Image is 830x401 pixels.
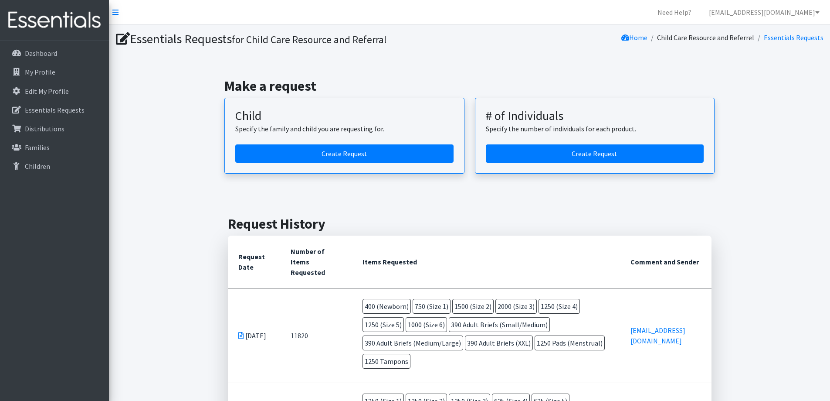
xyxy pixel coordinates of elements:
[228,288,280,383] td: [DATE]
[3,82,105,100] a: Edit My Profile
[702,3,827,21] a: [EMAIL_ADDRESS][DOMAIN_NAME]
[657,33,754,42] a: Child Care Resource and Referrel
[620,236,711,288] th: Comment and Sender
[764,33,823,42] a: Essentials Requests
[486,123,704,134] p: Specify the number of individuals for each product.
[449,317,550,332] span: 390 Adult Briefs (Small/Medium)
[630,326,685,345] a: [EMAIL_ADDRESS][DOMAIN_NAME]
[235,144,454,163] a: Create a request for a child or family
[235,123,454,134] p: Specify the family and child you are requesting for.
[650,3,698,21] a: Need Help?
[3,120,105,137] a: Distributions
[224,78,715,94] h2: Make a request
[486,109,704,123] h3: # of Individuals
[352,236,620,288] th: Items Requested
[116,31,467,47] h1: Essentials Requests
[280,288,352,383] td: 11820
[25,124,64,133] p: Distributions
[3,101,105,119] a: Essentials Requests
[232,33,386,46] small: for Child Care Resource and Referral
[413,299,451,314] span: 750 (Size 1)
[495,299,537,314] span: 2000 (Size 3)
[452,299,494,314] span: 1500 (Size 2)
[3,45,105,62] a: Dashboard
[362,299,411,314] span: 400 (Newborn)
[362,317,404,332] span: 1250 (Size 5)
[465,336,533,350] span: 390 Adult Briefs (XXL)
[362,354,410,369] span: 1250 Tampons
[25,68,55,76] p: My Profile
[25,106,85,114] p: Essentials Requests
[25,143,50,152] p: Families
[362,336,463,350] span: 390 Adult Briefs (Medium/Large)
[25,162,50,171] p: Children
[3,6,105,35] img: HumanEssentials
[25,49,57,58] p: Dashboard
[235,109,454,123] h3: Child
[539,299,580,314] span: 1250 (Size 4)
[25,87,69,96] p: Edit My Profile
[280,236,352,288] th: Number of Items Requested
[486,144,704,163] a: Create a request by number of individuals
[3,139,105,156] a: Families
[3,63,105,81] a: My Profile
[621,33,647,42] a: Home
[228,216,711,232] h2: Request History
[535,336,605,350] span: 1250 Pads (Menstrual)
[406,317,447,332] span: 1000 (Size 6)
[228,236,280,288] th: Request Date
[3,158,105,175] a: Children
